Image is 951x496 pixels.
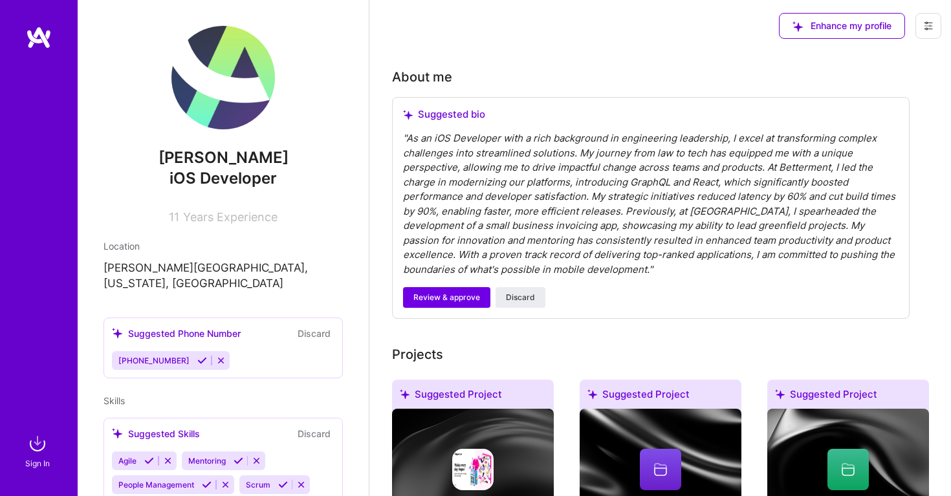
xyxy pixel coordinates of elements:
span: People Management [118,480,194,490]
i: Accept [144,456,154,466]
div: Suggested Phone Number [112,327,241,340]
img: User Avatar [171,26,275,129]
div: Add projects you've worked on [392,345,443,364]
div: Suggested Project [767,380,929,414]
div: Suggested Skills [112,427,200,440]
div: Suggested bio [403,108,899,121]
span: Agile [118,456,137,466]
i: icon SuggestedTeams [403,110,413,120]
div: About me [392,67,452,87]
i: icon SuggestedTeams [775,389,785,399]
i: Accept [234,456,243,466]
i: Accept [197,356,207,365]
div: Projects [392,345,443,364]
div: " As an iOS Developer with a rich background in engineering leadership, I excel at transforming c... [403,131,899,277]
i: Reject [252,456,261,466]
img: sign in [25,431,50,457]
span: Skills [104,395,125,406]
i: icon SuggestedTeams [587,389,597,399]
span: iOS Developer [169,169,277,188]
i: Reject [163,456,173,466]
span: Years Experience [183,210,278,224]
button: Discard [294,426,334,441]
button: Discard [294,326,334,341]
a: sign inSign In [27,431,50,470]
span: 11 [169,210,179,224]
button: Discard [496,287,545,308]
span: [PHONE_NUMBER] [118,356,190,365]
i: icon SuggestedTeams [112,428,123,439]
i: icon SuggestedTeams [112,328,123,339]
span: Scrum [246,480,270,490]
i: Accept [202,480,212,490]
i: Reject [296,480,306,490]
div: Suggested Project [580,380,741,414]
div: Location [104,239,343,253]
span: Review & approve [413,292,480,303]
div: Suggested Project [392,380,554,414]
span: [PERSON_NAME] [104,148,343,167]
p: [PERSON_NAME][GEOGRAPHIC_DATA], [US_STATE], [GEOGRAPHIC_DATA] [104,261,343,292]
i: icon SuggestedTeams [400,389,410,399]
img: Company logo [452,449,494,490]
div: Sign In [25,457,50,470]
span: Discard [506,292,535,303]
button: Review & approve [403,287,490,308]
i: Reject [221,480,230,490]
i: Reject [216,356,226,365]
img: logo [26,26,52,49]
i: Accept [278,480,288,490]
span: Mentoring [188,456,226,466]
